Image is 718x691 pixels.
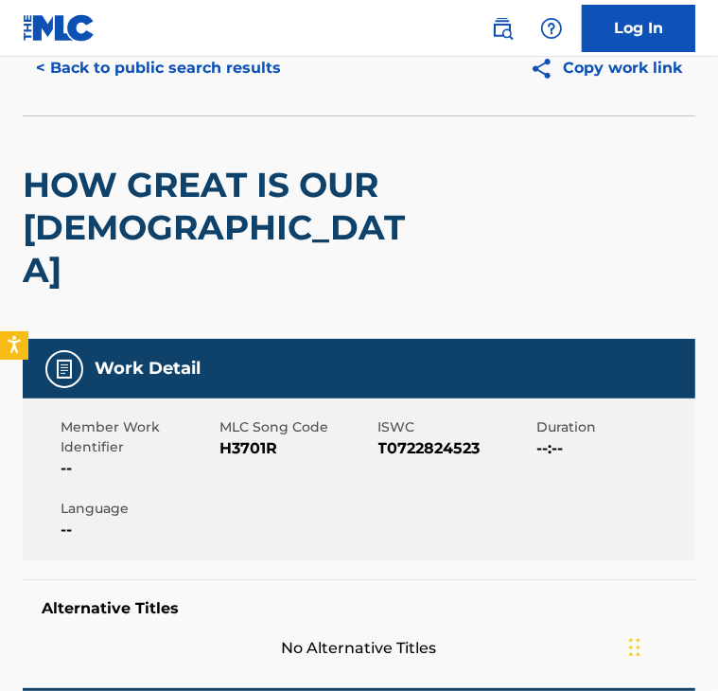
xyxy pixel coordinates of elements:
[61,499,215,519] span: Language
[95,358,201,380] h5: Work Detail
[378,417,533,437] span: ISWC
[491,17,514,40] img: search
[53,358,76,381] img: Work Detail
[533,9,570,47] div: Help
[61,519,215,541] span: --
[582,5,695,52] a: Log In
[517,44,695,92] button: Copy work link
[629,619,640,676] div: Drag
[61,417,215,457] span: Member Work Identifier
[536,437,691,460] span: --:--
[378,437,533,460] span: T0722824523
[23,164,427,292] h2: HOW GREAT IS OUR [DEMOGRAPHIC_DATA]
[23,14,96,42] img: MLC Logo
[219,417,374,437] span: MLC Song Code
[219,437,374,460] span: H3701R
[536,417,691,437] span: Duration
[623,600,718,691] iframe: Chat Widget
[540,17,563,40] img: help
[61,457,215,480] span: --
[483,9,521,47] a: Public Search
[42,599,676,618] h5: Alternative Titles
[530,57,563,80] img: Copy work link
[23,637,695,660] span: No Alternative Titles
[23,44,294,92] button: < Back to public search results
